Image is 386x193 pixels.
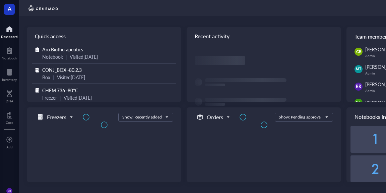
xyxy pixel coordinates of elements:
div: Notebook [42,53,63,60]
div: Notebook [2,56,17,60]
div: Show: Recently added [122,114,162,120]
div: | [53,74,54,81]
h5: Orders [207,113,223,121]
img: genemod-logo [27,4,60,12]
div: Quick access [27,27,181,46]
div: 2 [350,163,380,174]
span: MT [356,66,361,71]
div: DNA [6,99,13,103]
div: Core [6,120,13,125]
a: Notebook [2,45,17,60]
div: Show: Pending approval [279,114,322,120]
span: A [8,4,11,13]
div: 1 [350,134,380,145]
span: Aro Biotherapeutics [42,46,83,53]
div: Visited [DATE] [64,94,92,101]
div: Box [42,74,50,81]
div: Add [6,145,13,149]
div: Visited [DATE] [57,74,85,81]
div: Inventory [2,78,17,82]
div: Dashboard [1,35,18,39]
h5: Freezers [47,113,66,121]
span: RR [8,189,11,192]
div: | [66,53,67,60]
div: Freezer [42,94,57,101]
a: DNA [6,88,13,103]
span: CHEM 736 -80°C [42,87,78,94]
div: | [60,94,61,101]
div: Recent activity [187,27,341,45]
span: RC [356,100,361,106]
span: RR [356,84,361,90]
div: Visited [DATE] [70,53,98,60]
a: Core [6,110,13,125]
a: Inventory [2,67,17,82]
a: Dashboard [1,24,18,39]
span: CONJ_BOX -80.2.3 [42,66,82,73]
span: GB [356,49,361,55]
